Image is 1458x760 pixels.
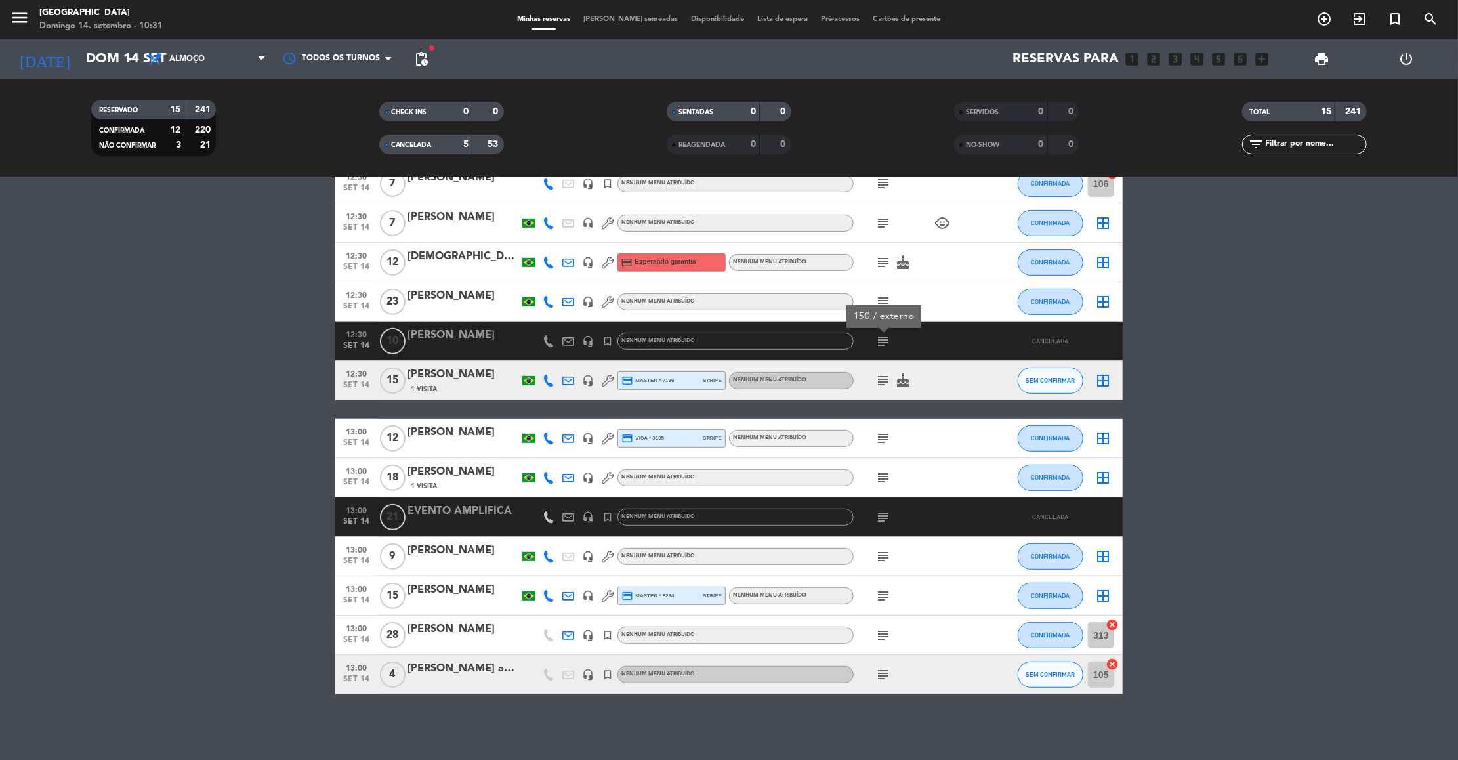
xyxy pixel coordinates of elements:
[380,249,406,276] span: 12
[340,326,373,341] span: 12:30
[621,590,633,602] i: credit_card
[703,591,722,600] span: stripe
[413,51,429,67] span: pending_actions
[875,667,891,683] i: subject
[1387,11,1403,27] i: turned_in_not
[340,596,373,611] span: set 14
[380,543,406,570] span: 9
[340,381,373,396] span: set 14
[407,660,519,677] div: [PERSON_NAME] amigo [PERSON_NAME]
[1018,249,1083,276] button: CONFIRMADA
[340,581,373,596] span: 13:00
[621,299,695,304] span: Nenhum menu atribuído
[582,296,594,308] i: headset_mic
[1264,137,1366,152] input: Filtrar por nome...
[407,169,519,186] div: [PERSON_NAME]
[895,373,911,389] i: cake
[582,511,594,523] i: headset_mic
[621,257,633,268] i: credit_card
[1249,137,1264,152] i: filter_list
[602,629,614,641] i: turned_in_not
[621,590,675,602] span: master * 8284
[380,504,406,530] span: 21
[1254,51,1271,68] i: add_box
[340,517,373,532] span: set 14
[340,263,373,278] span: set 14
[1031,631,1070,639] span: CONFIRMADA
[428,44,436,52] span: fiber_manual_record
[582,629,594,641] i: headset_mic
[340,675,373,690] span: set 14
[751,140,756,149] strong: 0
[1031,592,1070,599] span: CONFIRMADA
[99,142,156,149] span: NÃO CONFIRMAR
[1013,51,1119,67] span: Reservas para
[582,551,594,562] i: headset_mic
[340,423,373,438] span: 13:00
[407,581,519,599] div: [PERSON_NAME]
[407,287,519,305] div: [PERSON_NAME]
[488,140,501,149] strong: 53
[407,463,519,480] div: [PERSON_NAME]
[1146,51,1163,68] i: looks_two
[875,627,891,643] i: subject
[781,140,789,149] strong: 0
[582,375,594,387] i: headset_mic
[340,557,373,572] span: set 14
[582,178,594,190] i: headset_mic
[170,125,180,135] strong: 12
[122,51,138,67] i: arrow_drop_down
[1106,658,1119,671] i: cancel
[1018,504,1083,530] button: CANCELADA
[169,54,205,64] span: Almoço
[463,107,469,116] strong: 0
[875,470,891,486] i: subject
[621,475,695,480] span: Nenhum menu atribuído
[1018,328,1083,354] button: CANCELADA
[621,338,695,343] span: Nenhum menu atribuído
[1095,255,1111,270] i: border_all
[1031,180,1070,187] span: CONFIRMADA
[463,140,469,149] strong: 5
[380,622,406,648] span: 28
[1068,107,1076,116] strong: 0
[781,107,789,116] strong: 0
[1321,107,1331,116] strong: 15
[875,255,891,270] i: subject
[733,377,806,383] span: Nenhum menu atribuído
[411,481,437,492] span: 1 Visita
[733,593,806,598] span: Nenhum menu atribuído
[1068,140,1076,149] strong: 0
[621,375,633,387] i: credit_card
[1018,583,1083,609] button: CONFIRMADA
[1018,210,1083,236] button: CONFIRMADA
[380,289,406,315] span: 23
[340,302,373,317] span: set 14
[1031,219,1070,226] span: CONFIRMADA
[340,247,373,263] span: 12:30
[934,215,950,231] i: child_care
[170,105,180,114] strong: 15
[703,434,722,442] span: stripe
[407,248,519,265] div: [DEMOGRAPHIC_DATA][PERSON_NAME]
[340,287,373,302] span: 12:30
[1095,470,1111,486] i: border_all
[621,433,633,444] i: credit_card
[621,514,695,519] span: Nenhum menu atribuído
[1095,294,1111,310] i: border_all
[1039,140,1044,149] strong: 0
[340,223,373,238] span: set 14
[1364,39,1448,79] div: LOG OUT
[195,125,213,135] strong: 220
[1095,588,1111,604] i: border_all
[340,341,373,356] span: set 14
[621,433,664,444] span: visa * 3195
[621,220,695,225] span: Nenhum menu atribuído
[1095,215,1111,231] i: border_all
[1018,543,1083,570] button: CONFIRMADA
[340,541,373,557] span: 13:00
[733,259,806,264] span: Nenhum menu atribuído
[1031,553,1070,560] span: CONFIRMADA
[582,472,594,484] i: headset_mic
[1018,425,1083,452] button: CONFIRMADA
